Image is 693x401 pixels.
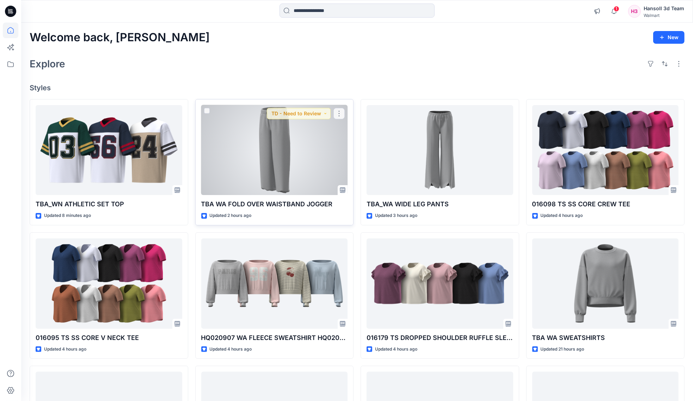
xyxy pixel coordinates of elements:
button: New [653,31,685,44]
p: Updated 3 hours ago [375,212,417,219]
p: Updated 21 hours ago [541,346,584,353]
div: Walmart [644,13,684,18]
p: HQ020907 WA FLEECE SWEATSHIRT HQ020907 ASTM FIT L(10/12) [201,333,348,343]
h2: Explore [30,58,65,69]
a: HQ020907 WA FLEECE SWEATSHIRT HQ020907 ASTM FIT L(10/12) [201,238,348,329]
h4: Styles [30,84,685,92]
p: Updated 4 hours ago [375,346,417,353]
div: Hansoll 3d Team [644,4,684,13]
a: 016095 TS SS CORE V NECK TEE [36,238,182,329]
a: 016179 TS DROPPED SHOULDER RUFFLE SLEEVE TEE [367,238,513,329]
p: TBA_WA WIDE LEG PANTS [367,199,513,209]
p: 016179 TS DROPPED SHOULDER RUFFLE SLEEVE TEE [367,333,513,343]
p: TBA WA FOLD OVER WAISTBAND JOGGER [201,199,348,209]
p: 016095 TS SS CORE V NECK TEE [36,333,182,343]
h2: Welcome back, [PERSON_NAME] [30,31,210,44]
p: TBA_WN ATHLETIC SET TOP [36,199,182,209]
p: 016098 TS SS CORE CREW TEE [532,199,679,209]
p: Updated 4 hours ago [541,212,583,219]
p: Updated 8 minutes ago [44,212,91,219]
a: TBA_WN ATHLETIC SET TOP [36,105,182,195]
div: H3 [628,5,641,18]
span: 1 [614,6,619,12]
a: TBA WA FOLD OVER WAISTBAND JOGGER [201,105,348,195]
a: TBA_WA WIDE LEG PANTS [367,105,513,195]
p: Updated 4 hours ago [210,346,252,353]
p: Updated 4 hours ago [44,346,86,353]
a: 016098 TS SS CORE CREW TEE [532,105,679,195]
p: TBA WA SWEATSHIRTS [532,333,679,343]
p: Updated 2 hours ago [210,212,252,219]
a: TBA WA SWEATSHIRTS [532,238,679,329]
